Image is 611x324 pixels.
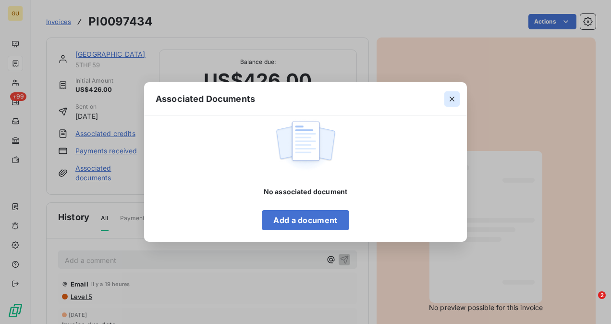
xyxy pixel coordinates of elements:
[598,291,606,299] span: 2
[156,92,255,105] span: Associated Documents
[262,210,349,230] button: Add a document
[264,187,347,197] span: No associated document
[275,116,336,175] img: empty state
[578,291,601,314] iframe: Intercom live chat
